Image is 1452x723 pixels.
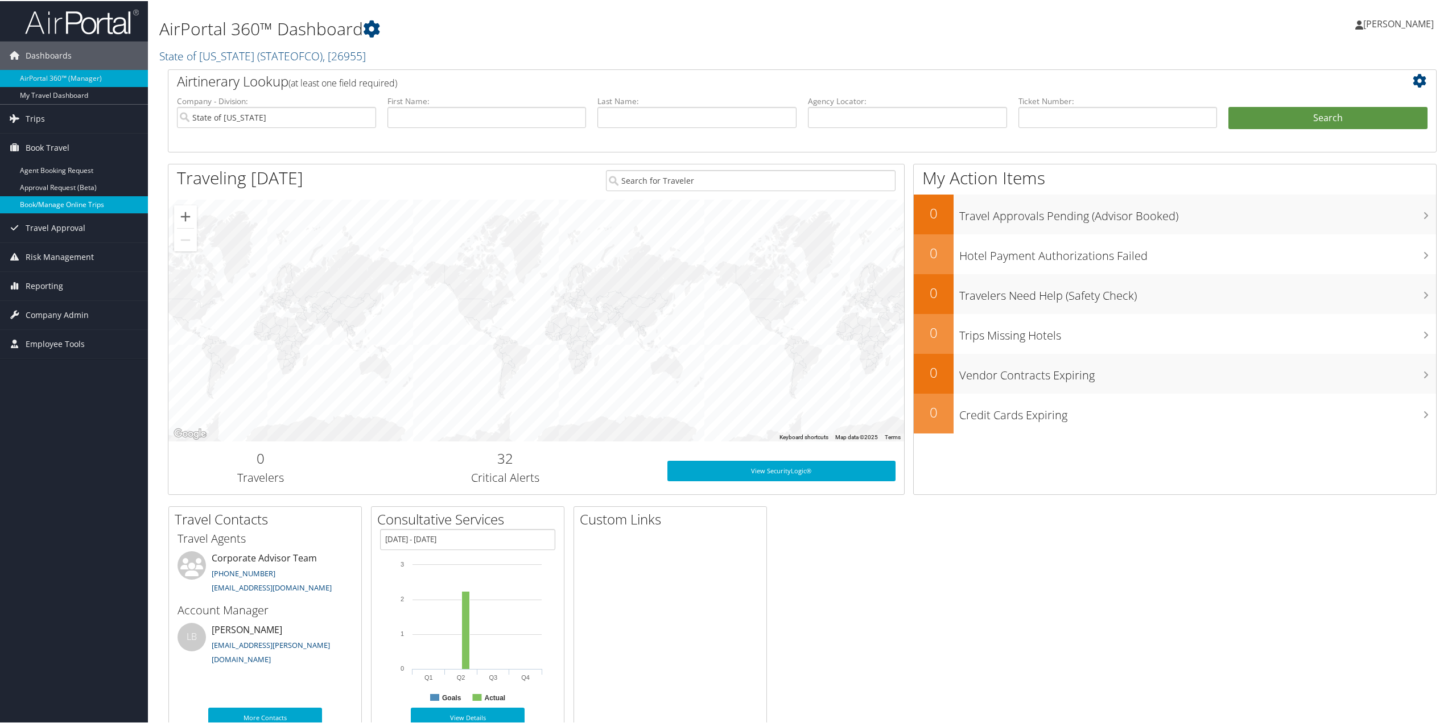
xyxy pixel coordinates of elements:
h3: Account Manager [178,601,353,617]
h3: Vendor Contracts Expiring [959,361,1436,382]
button: Keyboard shortcuts [779,432,828,440]
input: Search for Traveler [606,169,896,190]
tspan: 1 [401,629,404,636]
a: 0Trips Missing Hotels [914,313,1436,353]
span: Book Travel [26,133,69,161]
span: Employee Tools [26,329,85,357]
a: [PHONE_NUMBER] [212,567,275,577]
h1: Traveling [DATE] [177,165,303,189]
a: 0Vendor Contracts Expiring [914,353,1436,393]
h2: Travel Contacts [175,509,361,528]
h3: Travel Approvals Pending (Advisor Booked) [959,201,1436,223]
a: 0Hotel Payment Authorizations Failed [914,233,1436,273]
h2: 32 [361,448,650,467]
a: Terms (opens in new tab) [885,433,901,439]
text: Q1 [424,673,433,680]
label: Company - Division: [177,94,376,106]
h2: 0 [177,448,344,467]
a: 0Travelers Need Help (Safety Check) [914,273,1436,313]
text: Q2 [457,673,465,680]
span: Risk Management [26,242,94,270]
text: Q4 [521,673,530,680]
h2: 0 [914,282,954,301]
tspan: 3 [401,560,404,567]
span: Map data ©2025 [835,433,878,439]
button: Zoom out [174,228,197,250]
span: [PERSON_NAME] [1363,16,1434,29]
tspan: 2 [401,594,404,601]
h2: 0 [914,322,954,341]
h3: Travel Agents [178,530,353,546]
li: Corporate Advisor Team [172,550,358,597]
h3: Credit Cards Expiring [959,400,1436,422]
text: Actual [484,693,505,701]
img: Google [171,425,209,440]
span: Travel Approval [26,213,85,241]
a: Open this area in Google Maps (opens a new window) [171,425,209,440]
a: [EMAIL_ADDRESS][DOMAIN_NAME] [212,581,332,592]
span: (at least one field required) [288,76,397,88]
button: Search [1228,106,1428,129]
span: ( STATEOFCO ) [257,47,323,63]
h2: 0 [914,402,954,421]
label: First Name: [387,94,587,106]
text: Goals [442,693,461,701]
h2: 0 [914,362,954,381]
a: [PERSON_NAME] [1355,6,1445,40]
h2: 0 [914,242,954,262]
h3: Travelers [177,469,344,485]
span: Company Admin [26,300,89,328]
label: Agency Locator: [808,94,1007,106]
span: , [ 26955 ] [323,47,366,63]
h3: Travelers Need Help (Safety Check) [959,281,1436,303]
span: Trips [26,104,45,132]
h2: Consultative Services [377,509,564,528]
h1: AirPortal 360™ Dashboard [159,16,1017,40]
h3: Hotel Payment Authorizations Failed [959,241,1436,263]
a: State of [US_STATE] [159,47,366,63]
h3: Trips Missing Hotels [959,321,1436,342]
div: LB [178,622,206,650]
li: [PERSON_NAME] [172,622,358,668]
a: 0Credit Cards Expiring [914,393,1436,432]
h1: My Action Items [914,165,1436,189]
h3: Critical Alerts [361,469,650,485]
label: Last Name: [597,94,797,106]
h2: 0 [914,203,954,222]
tspan: 0 [401,664,404,671]
span: Dashboards [26,40,72,69]
h2: Airtinerary Lookup [177,71,1322,90]
span: Reporting [26,271,63,299]
button: Zoom in [174,204,197,227]
h2: Custom Links [580,509,766,528]
a: [EMAIL_ADDRESS][PERSON_NAME][DOMAIN_NAME] [212,639,330,664]
a: View SecurityLogic® [667,460,896,480]
a: 0Travel Approvals Pending (Advisor Booked) [914,193,1436,233]
text: Q3 [489,673,498,680]
label: Ticket Number: [1018,94,1218,106]
img: airportal-logo.png [25,7,139,34]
